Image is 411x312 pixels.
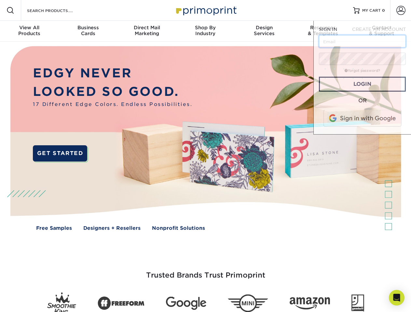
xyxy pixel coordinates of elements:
a: BusinessCards [59,21,117,42]
div: Services [235,25,294,36]
p: EDGY NEVER [33,64,192,83]
span: SIGN IN [319,27,337,32]
div: Cards [59,25,117,36]
span: CREATE AN ACCOUNT [352,27,406,32]
span: Direct Mail [117,25,176,31]
p: LOOKED SO GOOD. [33,83,192,101]
div: Industry [176,25,235,36]
img: Goodwill [351,294,364,312]
a: GET STARTED [33,145,87,162]
div: & Templates [294,25,352,36]
a: DesignServices [235,21,294,42]
a: Nonprofit Solutions [152,225,205,232]
input: Email [319,35,406,47]
span: 17 Different Edge Colors. Endless Possibilities. [33,101,192,108]
span: MY CART [362,8,381,13]
a: Shop ByIndustry [176,21,235,42]
h3: Trusted Brands Trust Primoprint [15,255,396,287]
a: Free Samples [36,225,72,232]
span: Business [59,25,117,31]
a: Login [319,77,406,92]
div: OR [319,97,406,105]
a: Direct MailMarketing [117,21,176,42]
img: Google [166,297,206,310]
span: 0 [382,8,385,13]
span: Shop By [176,25,235,31]
a: forgot password? [345,69,380,73]
input: SEARCH PRODUCTS..... [26,6,90,14]
span: Resources [294,25,352,31]
a: Designers + Resellers [83,225,141,232]
div: Open Intercom Messenger [389,290,404,305]
a: Resources& Templates [294,21,352,42]
span: Design [235,25,294,31]
div: Marketing [117,25,176,36]
img: Primoprint [173,3,238,17]
img: Amazon [290,297,330,310]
